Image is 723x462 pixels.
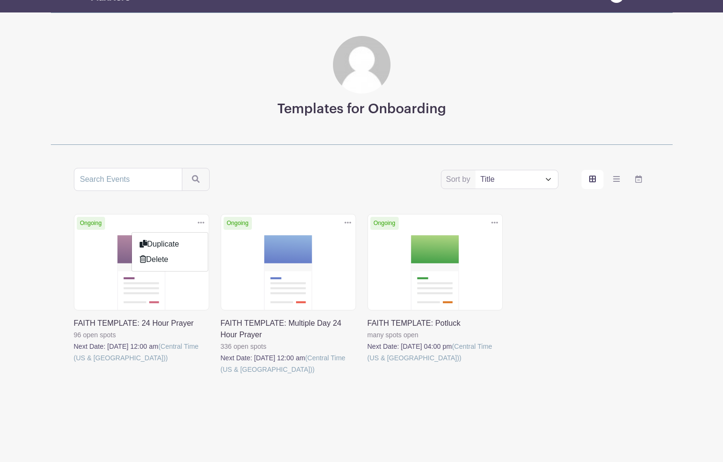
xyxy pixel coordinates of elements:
[74,168,182,191] input: Search Events
[132,252,208,267] a: Delete
[333,36,391,94] img: default-ce2991bfa6775e67f084385cd625a349d9dcbb7a52a09fb2fda1e96e2d18dcdb.png
[581,170,650,189] div: order and view
[446,174,474,185] label: Sort by
[132,237,208,252] a: Duplicate
[277,101,446,118] h3: Templates for Onboarding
